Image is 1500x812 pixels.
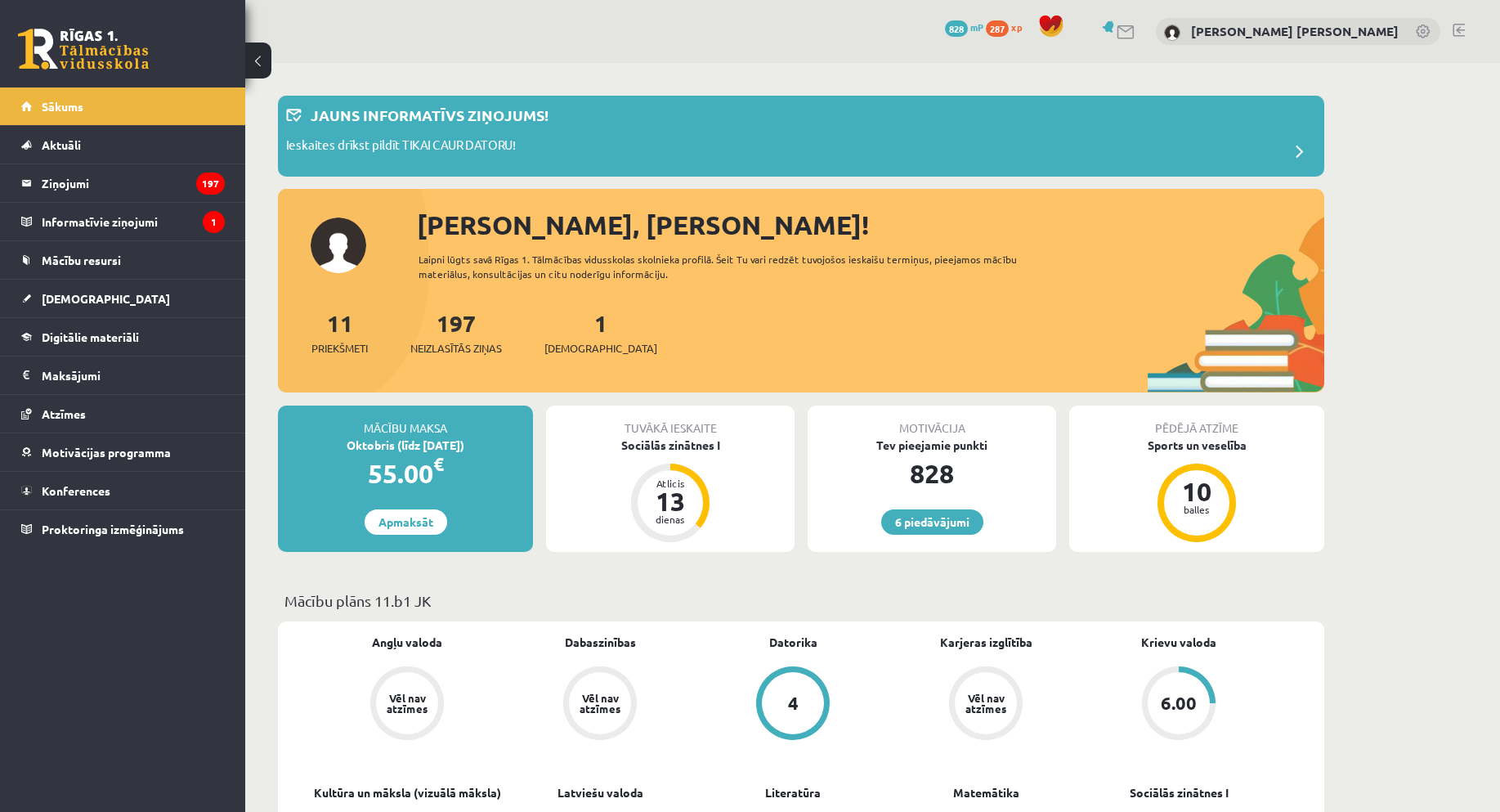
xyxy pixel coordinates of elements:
[365,509,447,535] a: Apmaksāt
[546,437,795,454] div: Sociālās zinātnes I
[21,433,225,471] a: Motivācijas programma
[311,340,368,357] span: Priekšmeti
[286,104,1316,168] a: Jauns informatīvs ziņojums! Ieskaites drīkst pildīt TIKAI CAUR DATORU!
[544,308,657,357] a: 1[DEMOGRAPHIC_DATA]
[881,509,983,535] a: 6 piedāvājumi
[1191,23,1399,39] a: [PERSON_NAME] [PERSON_NAME]
[21,318,225,356] a: Digitālie materiāli
[21,510,225,548] a: Proktoringa izmēģinājums
[945,20,968,37] span: 828
[546,437,795,545] a: Sociālās zinātnes I Atlicis 13 dienas
[1161,694,1197,712] div: 6.00
[565,634,636,651] a: Dabaszinības
[1069,406,1324,437] div: Pēdējā atzīme
[765,784,821,801] a: Literatūra
[696,666,889,743] a: 4
[42,445,171,460] span: Motivācijas programma
[1164,25,1180,41] img: Maksis Linards Gurins
[546,406,795,437] div: Tuvākā ieskaite
[788,694,799,712] div: 4
[314,784,501,801] a: Kultūra un māksla (vizuālā māksla)
[970,20,983,34] span: mP
[42,137,81,152] span: Aktuāli
[18,29,149,70] a: Rīgas 1. Tālmācības vidusskola
[21,280,225,317] a: [DEMOGRAPHIC_DATA]
[284,590,1318,612] p: Mācību plāns 11.b1 JK
[646,488,695,514] div: 13
[42,483,110,498] span: Konferences
[646,514,695,524] div: dienas
[384,693,430,714] div: Vēl nav atzīmes
[42,522,184,536] span: Proktoringa izmēģinājums
[311,666,504,743] a: Vēl nav atzīmes
[963,693,1009,714] div: Vēl nav atzīmes
[417,205,1324,244] div: [PERSON_NAME], [PERSON_NAME]!
[42,357,225,394] legend: Maksājumi
[410,340,502,357] span: Neizlasītās ziņas
[311,308,368,357] a: 11Priekšmeti
[21,357,225,394] a: Maksājumi
[21,87,225,125] a: Sākums
[1011,20,1022,34] span: xp
[557,784,643,801] a: Latviešu valoda
[203,211,225,233] i: 1
[953,784,1019,801] a: Matemātika
[410,308,502,357] a: 197Neizlasītās ziņas
[808,437,1056,454] div: Tev pieejamie punkti
[433,452,444,476] span: €
[278,454,533,493] div: 55.00
[196,173,225,195] i: 197
[42,406,86,421] span: Atzīmes
[21,241,225,279] a: Mācību resursi
[42,291,170,306] span: [DEMOGRAPHIC_DATA]
[808,454,1056,493] div: 828
[1172,478,1221,505] div: 10
[769,634,817,651] a: Datorika
[1069,437,1324,545] a: Sports un veselība 10 balles
[21,203,225,240] a: Informatīvie ziņojumi1
[311,104,549,126] p: Jauns informatīvs ziņojums!
[1082,666,1275,743] a: 6.00
[42,164,225,202] legend: Ziņojumi
[42,253,121,267] span: Mācību resursi
[278,406,533,437] div: Mācību maksa
[986,20,1009,37] span: 287
[286,136,516,159] p: Ieskaites drīkst pildīt TIKAI CAUR DATORU!
[808,406,1056,437] div: Motivācija
[504,666,696,743] a: Vēl nav atzīmes
[21,126,225,164] a: Aktuāli
[42,330,139,344] span: Digitālie materiāli
[577,693,623,714] div: Vēl nav atzīmes
[1069,437,1324,454] div: Sports un veselība
[940,634,1032,651] a: Karjeras izglītība
[1172,505,1221,514] div: balles
[42,203,225,240] legend: Informatīvie ziņojumi
[419,252,1046,281] div: Laipni lūgts savā Rīgas 1. Tālmācības vidusskolas skolnieka profilā. Šeit Tu vari redzēt tuvojošo...
[21,395,225,433] a: Atzīmes
[945,20,983,34] a: 828 mP
[42,99,83,114] span: Sākums
[278,437,533,454] div: Oktobris (līdz [DATE])
[986,20,1030,34] a: 287 xp
[21,164,225,202] a: Ziņojumi197
[1130,784,1229,801] a: Sociālās zinātnes I
[21,472,225,509] a: Konferences
[646,478,695,488] div: Atlicis
[889,666,1082,743] a: Vēl nav atzīmes
[372,634,442,651] a: Angļu valoda
[544,340,657,357] span: [DEMOGRAPHIC_DATA]
[1141,634,1216,651] a: Krievu valoda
